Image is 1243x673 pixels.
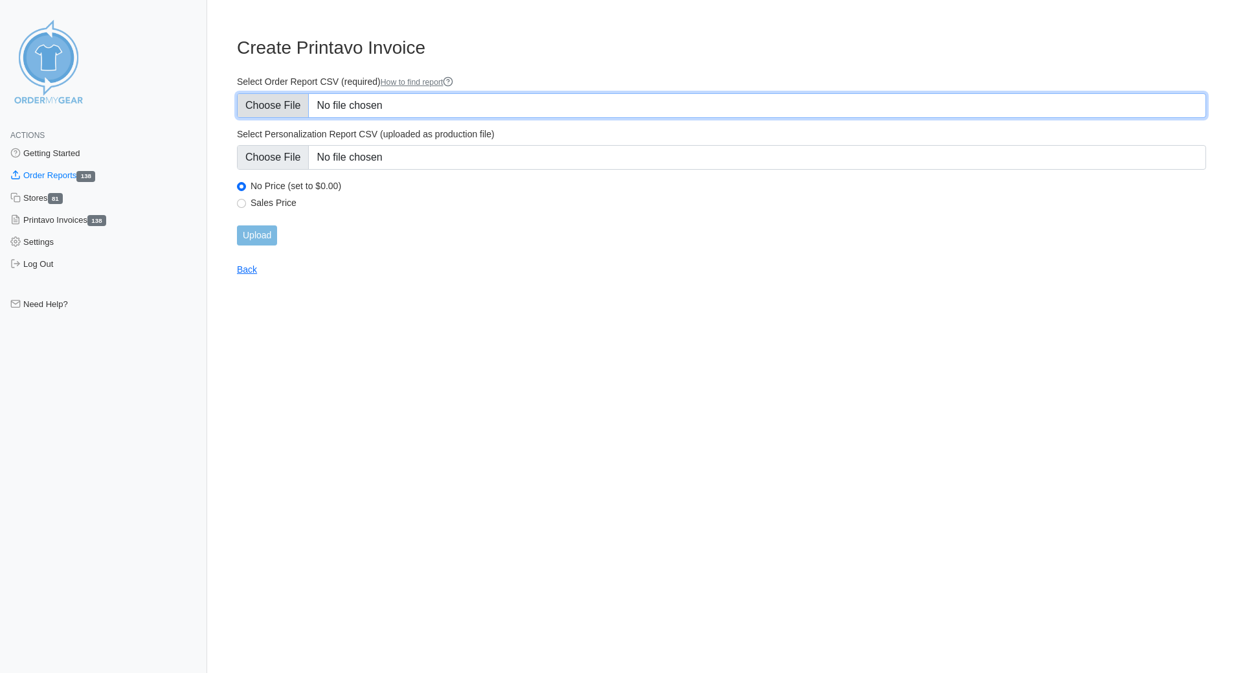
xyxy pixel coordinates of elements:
label: Select Order Report CSV (required) [237,76,1206,88]
span: 81 [48,193,63,204]
label: Sales Price [251,197,1206,209]
a: Back [237,264,257,275]
a: How to find report [381,78,454,87]
span: 138 [87,215,106,226]
span: Actions [10,131,45,140]
h3: Create Printavo Invoice [237,37,1206,59]
span: 138 [76,171,95,182]
input: Upload [237,225,277,245]
label: No Price (set to $0.00) [251,180,1206,192]
label: Select Personalization Report CSV (uploaded as production file) [237,128,1206,140]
